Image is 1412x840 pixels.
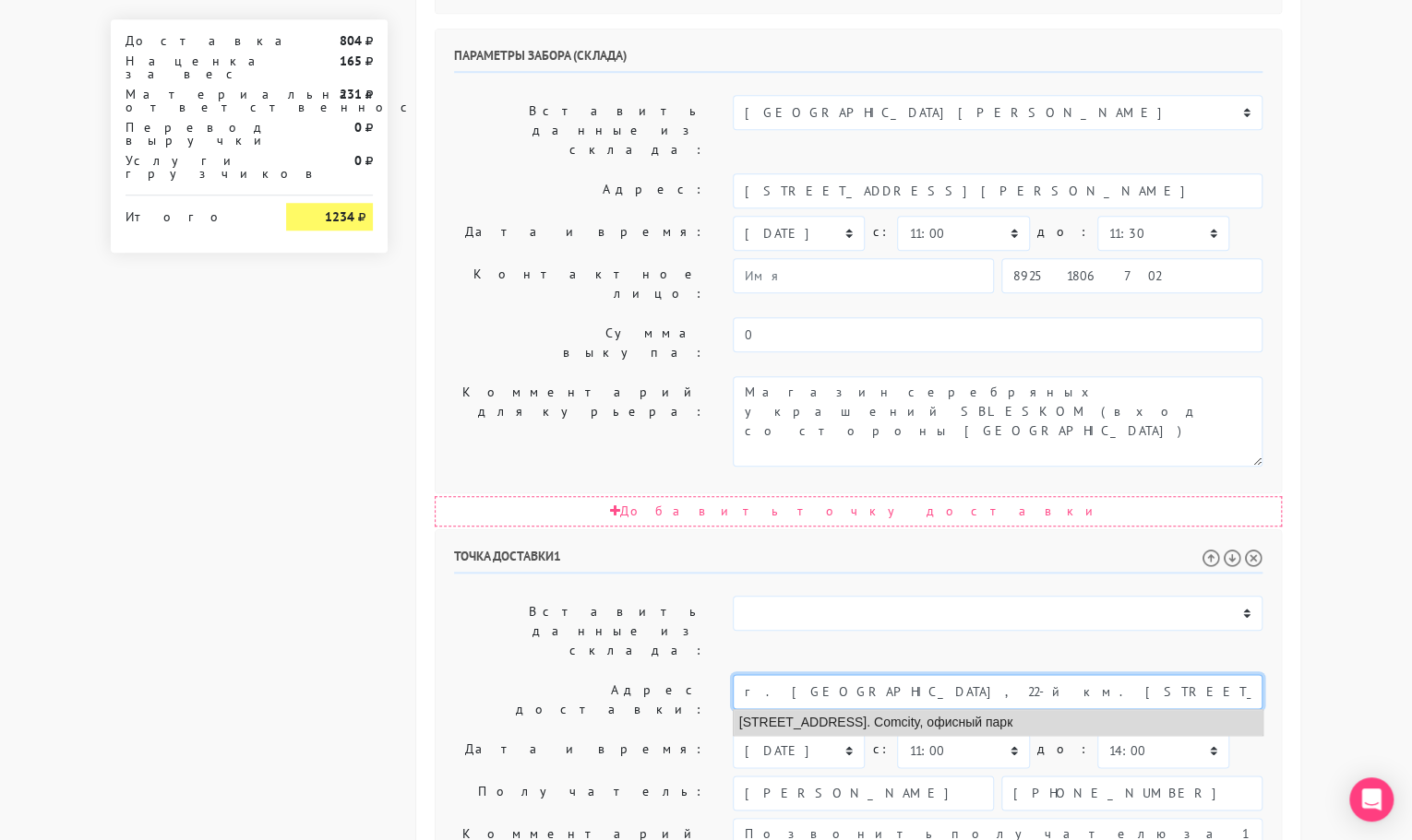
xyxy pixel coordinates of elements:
[112,34,272,47] div: Доставка
[440,216,719,251] label: Дата и время:
[872,733,890,765] label: c:
[454,549,1262,574] h6: Точка доставки
[440,95,719,166] label: Вставить данные из склада:
[440,376,719,467] label: Комментарий для курьера:
[554,548,561,564] span: 1
[440,596,719,667] label: Вставить данные из склада:
[1037,216,1090,248] label: до:
[112,54,272,80] div: Наценка за вес
[440,733,719,768] label: Дата и время:
[340,32,362,49] strong: 804
[454,48,1262,73] h6: Параметры забора (склада)
[354,119,362,136] strong: 0
[1001,775,1262,810] input: Телефон
[112,88,272,113] div: Материальная ответственность
[340,86,362,102] strong: 231
[1037,733,1090,765] label: до:
[733,775,994,810] input: Имя
[440,258,719,310] label: Контактное лицо:
[112,154,272,180] div: Услуги грузчиков
[872,216,890,248] label: c:
[1001,258,1262,293] input: Телефон
[440,317,719,369] label: Сумма выкупа:
[354,152,362,169] strong: 0
[126,203,258,223] div: Итого
[440,775,719,810] label: Получатель:
[112,121,272,147] div: Перевод выручки
[733,258,994,293] input: Имя
[340,53,362,69] strong: 165
[325,208,354,225] strong: 1234
[440,173,719,208] label: Адрес:
[734,710,1262,735] li: [STREET_ADDRESS]. Comcity, офисный парк
[435,496,1282,526] div: Добавить точку доставки
[1349,777,1394,822] div: Open Intercom Messenger
[440,674,719,726] label: Адрес доставки:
